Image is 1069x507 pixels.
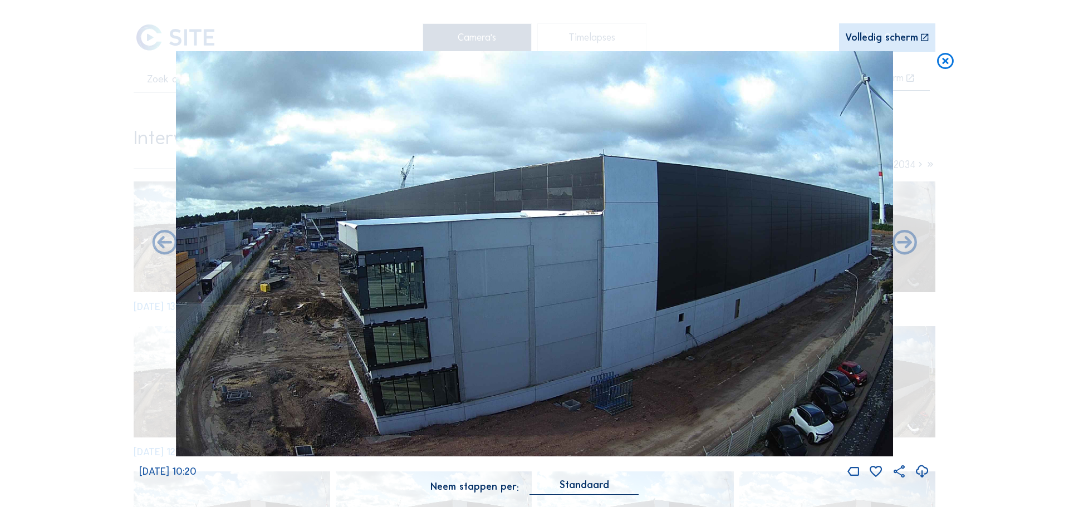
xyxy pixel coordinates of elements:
[150,228,179,258] i: Forward
[139,465,197,478] span: [DATE] 10:20
[560,480,609,490] div: Standaard
[176,51,894,457] img: Image
[845,33,918,43] div: Volledig scherm
[430,482,519,492] div: Neem stappen per:
[890,228,919,258] i: Back
[529,480,639,495] div: Standaard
